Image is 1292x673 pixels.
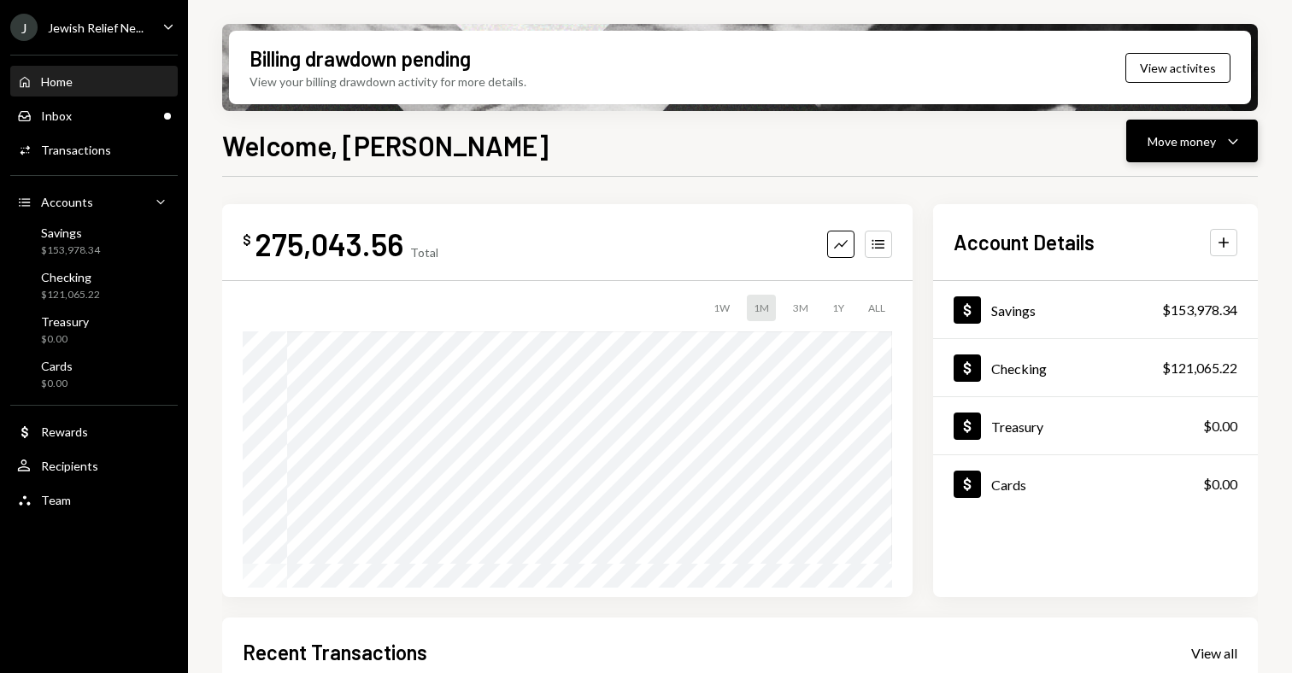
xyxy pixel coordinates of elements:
[1203,416,1237,436] div: $0.00
[991,477,1026,493] div: Cards
[861,295,892,321] div: ALL
[41,377,73,391] div: $0.00
[41,332,89,347] div: $0.00
[933,339,1258,396] a: Checking$121,065.22
[1148,132,1216,150] div: Move money
[991,418,1043,435] div: Treasury
[10,484,178,515] a: Team
[1126,120,1258,162] button: Move money
[825,295,851,321] div: 1Y
[410,245,438,260] div: Total
[41,288,100,302] div: $121,065.22
[41,459,98,473] div: Recipients
[250,73,526,91] div: View your billing drawdown activity for more details.
[10,66,178,97] a: Home
[41,314,89,329] div: Treasury
[222,128,549,162] h1: Welcome, [PERSON_NAME]
[1191,643,1237,662] a: View all
[243,231,251,249] div: $
[786,295,815,321] div: 3M
[747,295,776,321] div: 1M
[41,225,100,240] div: Savings
[10,186,178,217] a: Accounts
[933,455,1258,512] a: Cards$0.00
[41,243,100,258] div: $153,978.34
[41,195,93,209] div: Accounts
[1125,53,1230,83] button: View activites
[1203,474,1237,495] div: $0.00
[10,450,178,481] a: Recipients
[1191,645,1237,662] div: View all
[10,265,178,306] a: Checking$121,065.22
[41,359,73,373] div: Cards
[48,20,144,35] div: Jewish Relief Ne...
[243,638,427,666] h2: Recent Transactions
[933,281,1258,338] a: Savings$153,978.34
[10,14,38,41] div: J
[41,143,111,157] div: Transactions
[41,74,73,89] div: Home
[41,424,88,439] div: Rewards
[991,302,1036,319] div: Savings
[10,416,178,447] a: Rewards
[991,360,1047,377] div: Checking
[250,44,471,73] div: Billing drawdown pending
[10,220,178,261] a: Savings$153,978.34
[10,354,178,395] a: Cards$0.00
[41,270,100,284] div: Checking
[1162,358,1237,378] div: $121,065.22
[10,100,178,131] a: Inbox
[41,493,71,507] div: Team
[41,108,72,123] div: Inbox
[1162,300,1237,320] div: $153,978.34
[707,295,737,321] div: 1W
[255,225,403,263] div: 275,043.56
[10,134,178,165] a: Transactions
[10,309,178,350] a: Treasury$0.00
[954,228,1095,256] h2: Account Details
[933,397,1258,454] a: Treasury$0.00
